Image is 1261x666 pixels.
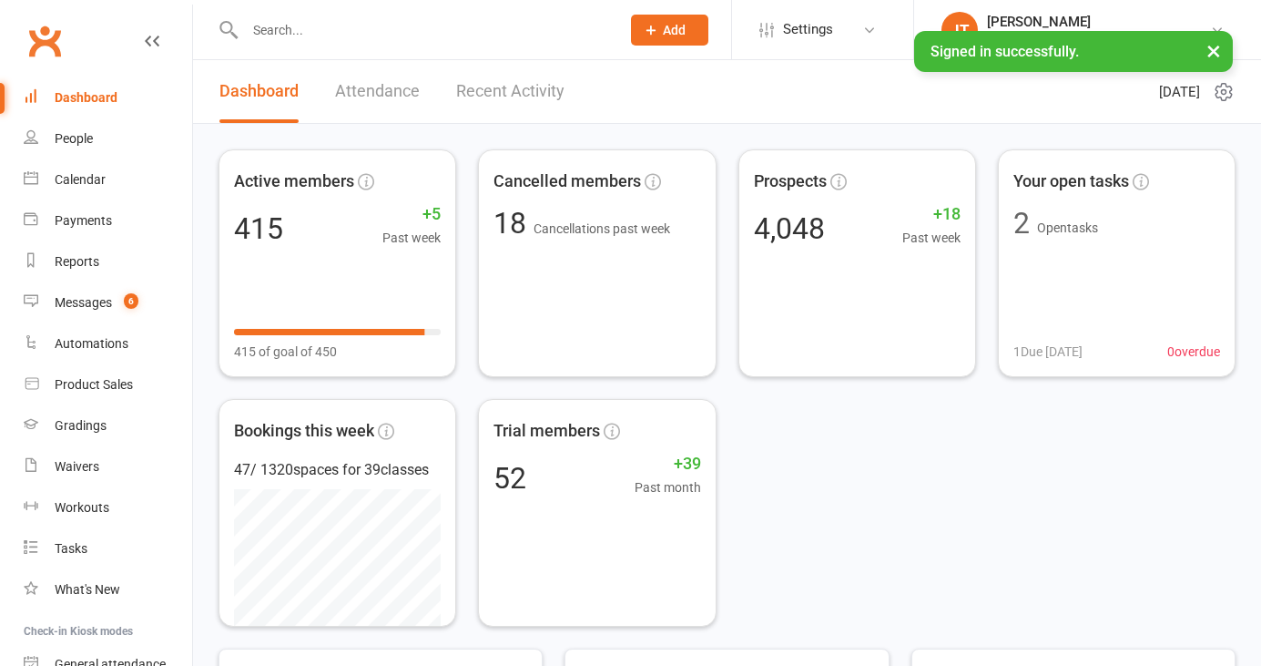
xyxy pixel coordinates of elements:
a: Dashboard [24,77,192,118]
span: Past week [902,228,961,248]
span: +39 [635,451,701,477]
a: What's New [24,569,192,610]
span: 18 [493,206,534,241]
span: Past month [635,477,701,497]
a: Tasks [24,528,192,569]
a: Recent Activity [456,60,564,123]
span: Signed in successfully. [930,43,1079,60]
a: Calendar [24,159,192,200]
span: Bookings this week [234,418,374,445]
div: [PERSON_NAME] [987,14,1210,30]
button: × [1197,31,1230,70]
a: Workouts [24,487,192,528]
span: 1 Due [DATE] [1013,342,1083,362]
a: Waivers [24,446,192,487]
div: Payments [55,213,112,228]
div: Automations [55,336,128,351]
span: [DATE] [1159,81,1200,103]
div: 52 [493,464,526,493]
input: Search... [239,17,607,43]
div: What's New [55,582,120,597]
span: Active members [234,169,354,195]
button: Add [631,15,708,46]
a: Attendance [335,60,420,123]
span: +5 [382,201,441,228]
span: Past week [382,228,441,248]
div: 2 [1013,209,1030,238]
a: Gradings [24,405,192,446]
div: 47 / 1320 spaces for 39 classes [234,458,441,482]
span: Add [663,23,686,37]
div: Dashboard [55,90,117,105]
div: People [55,131,93,146]
span: 6 [124,293,138,309]
div: Workouts [55,500,109,515]
div: Product Sales [55,377,133,392]
div: Urban Muaythai - [GEOGRAPHIC_DATA] [987,30,1210,46]
a: Product Sales [24,364,192,405]
a: Clubworx [22,18,67,64]
span: +18 [902,201,961,228]
a: Dashboard [219,60,299,123]
span: Prospects [754,169,827,195]
div: Waivers [55,459,99,474]
span: Cancelled members [493,169,641,195]
div: Messages [55,295,112,310]
div: Reports [55,254,99,269]
div: 4,048 [754,214,825,243]
a: Automations [24,323,192,364]
div: JT [941,12,978,48]
span: Your open tasks [1013,169,1129,195]
a: People [24,118,192,159]
div: Calendar [55,172,106,187]
span: 0 overdue [1167,342,1220,362]
div: Tasks [55,541,87,556]
div: 415 [234,214,283,243]
span: Open tasks [1037,220,1098,235]
div: Gradings [55,418,107,433]
span: 415 of goal of 450 [234,342,337,362]
a: Payments [24,200,192,241]
a: Reports [24,241,192,282]
span: Settings [783,9,833,50]
a: Messages 6 [24,282,192,323]
span: Cancellations past week [534,221,670,236]
span: Trial members [493,418,600,445]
